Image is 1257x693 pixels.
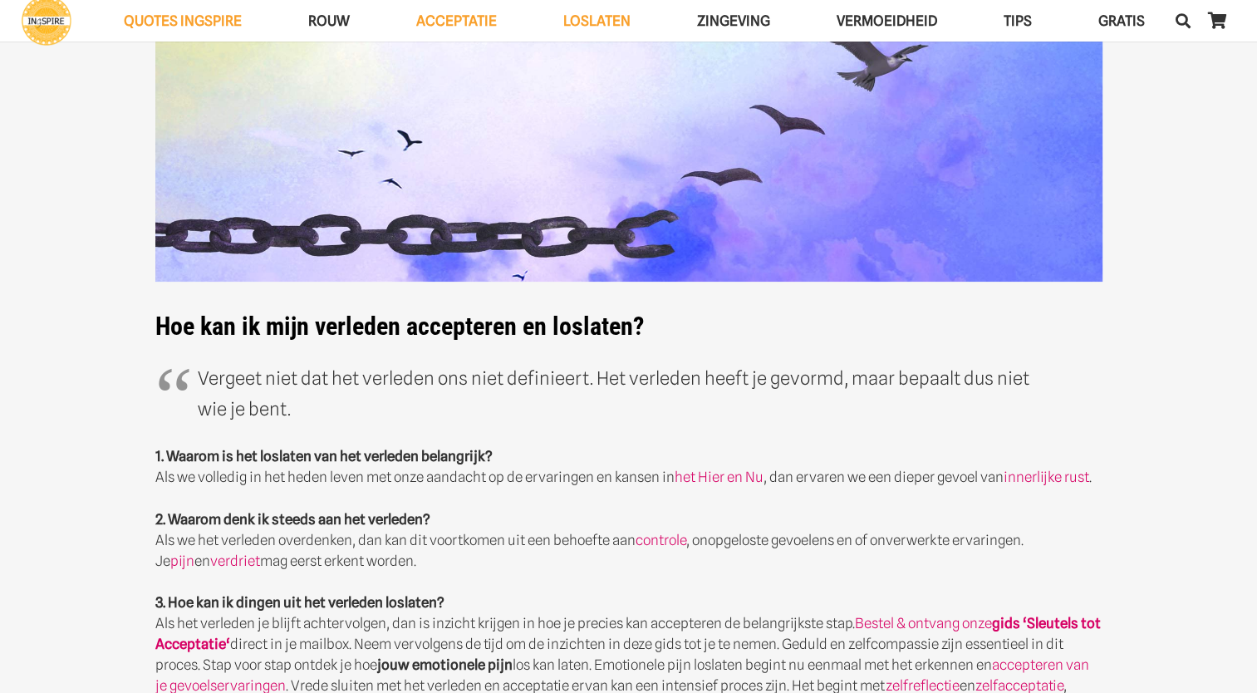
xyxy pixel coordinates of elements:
span: GRATIS [1098,12,1145,29]
span: ROUW [308,12,350,29]
a: verdriet [210,553,260,569]
a: pijn [170,553,194,569]
span: Acceptatie [416,12,497,29]
span: Zingeving [697,12,770,29]
span: VERMOEIDHEID [837,12,937,29]
a: ‘ [226,636,230,652]
p: Als we het verleden overdenken, dan kan dit voortkomen uit een behoefte aan , onopgeloste gevoele... [155,509,1102,572]
a: controle [636,532,686,548]
span: QUOTES INGSPIRE [124,12,242,29]
a: het Hier en Nu [675,469,764,485]
strong: jouw emotionele pijn [377,656,513,673]
span: TIPS [1004,12,1032,29]
p: Vergeet niet dat het verleden ons niet definieert. Het verleden heeft je gevormd, maar bepaalt du... [198,363,1060,425]
strong: 1. Waarom is het loslaten van het verleden belangrijk? [155,448,493,464]
span: Loslaten [563,12,631,29]
a: innerlijke rust [1004,469,1089,485]
p: Als we volledig in het heden leven met onze aandacht op de ervaringen en kansen in , dan ervaren ... [155,446,1102,488]
strong: 3. Hoe kan ik dingen uit het verleden loslaten? [155,594,444,611]
strong: 2. Waarom denk ik steeds aan het verleden? [155,511,430,528]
